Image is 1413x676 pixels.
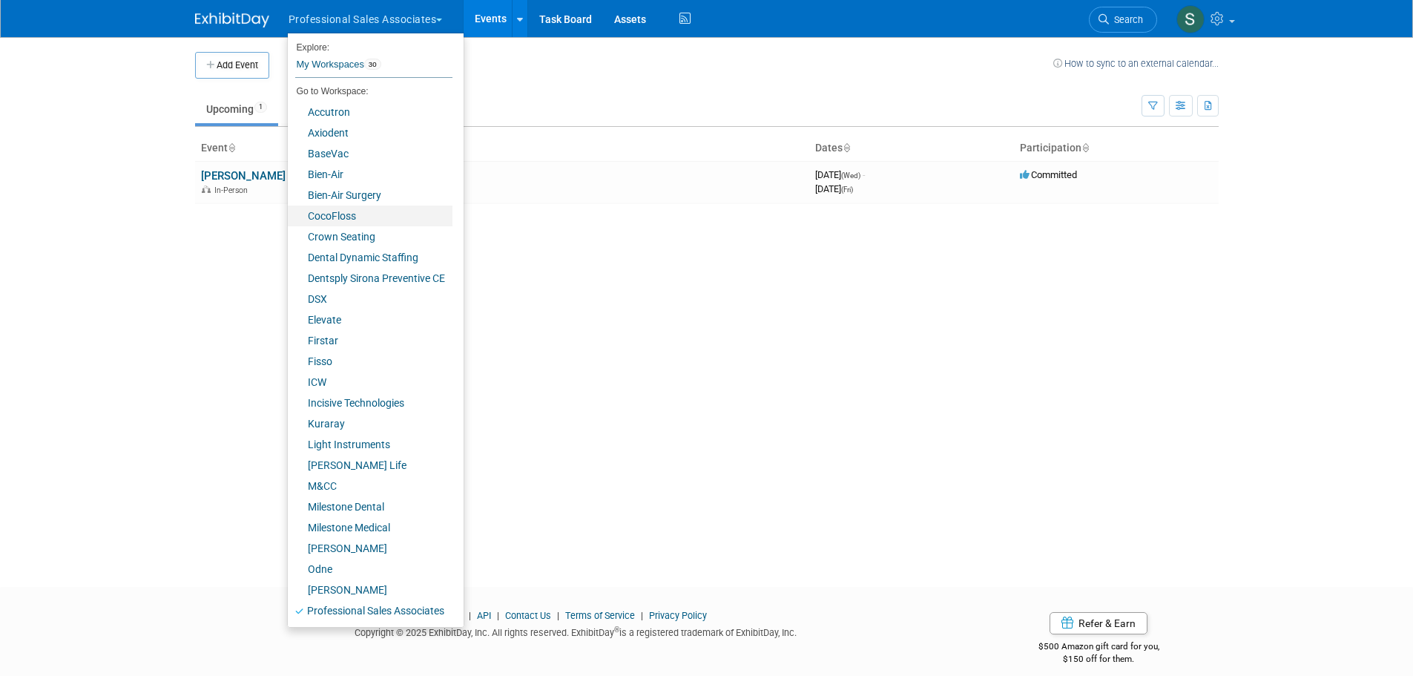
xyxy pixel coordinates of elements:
a: CocoFloss [288,206,452,226]
a: [PERSON_NAME] Life [288,455,452,476]
a: Odne [288,559,452,580]
a: Bien-Air [288,164,452,185]
span: Committed [1020,169,1077,180]
a: Sort by Participation Type [1081,142,1089,154]
a: Contact Us [505,610,551,621]
a: ICW [288,372,452,393]
a: [PERSON_NAME] Dental 56279-2025 [201,169,381,183]
span: Search [1109,14,1143,25]
span: 30 [364,59,381,70]
a: Upcoming1 [195,95,278,123]
a: quip [288,621,452,642]
span: - [863,169,865,180]
a: Firstar [288,330,452,351]
span: (Fri) [841,186,853,194]
img: In-Person Event [202,186,211,193]
a: Professional Sales Associates [288,600,452,621]
div: $500 Amazon gift card for you, [979,631,1219,665]
a: Sort by Event Name [228,142,235,154]
div: $150 off for them. [979,653,1219,666]
a: BaseVac [288,143,452,164]
a: Kuraray [288,413,452,434]
button: Add Event [195,52,269,79]
a: Milestone Medical [288,517,452,538]
a: Crown Seating [288,226,452,247]
a: How to sync to an external calendar... [1053,58,1219,69]
span: In-Person [214,186,252,195]
span: [DATE] [815,183,853,194]
a: [PERSON_NAME] [288,580,452,600]
a: Accutron [288,102,452,122]
img: ExhibitDay [195,13,269,27]
a: Dental Dynamic Staffing [288,247,452,268]
a: M&CC [288,476,452,496]
a: Search [1089,7,1157,33]
span: (Wed) [841,171,860,180]
span: 1 [254,102,267,113]
img: Sam Murphy [1176,5,1205,33]
a: Incisive Technologies [288,393,452,413]
span: | [493,610,503,621]
a: Past [281,95,325,123]
div: Copyright © 2025 ExhibitDay, Inc. All rights reserved. ExhibitDay is a registered trademark of Ex... [195,623,958,640]
li: Go to Workspace: [288,82,452,101]
a: Fisso [288,351,452,372]
a: Sort by Start Date [843,142,850,154]
a: API [477,610,491,621]
a: [PERSON_NAME] [288,538,452,559]
a: Terms of Service [565,610,635,621]
a: Axiodent [288,122,452,143]
a: Bien-Air Surgery [288,185,452,206]
span: | [637,610,647,621]
span: | [553,610,563,621]
span: [DATE] [815,169,865,180]
a: Milestone Dental [288,496,452,517]
a: Dentsply Sirona Preventive CE [288,268,452,289]
a: Elevate [288,309,452,330]
a: Refer & Earn [1050,612,1147,634]
a: Light Instruments [288,434,452,455]
th: Event [195,136,809,161]
a: Privacy Policy [649,610,707,621]
a: My Workspaces30 [295,52,452,77]
span: | [465,610,475,621]
a: DSX [288,289,452,309]
sup: ® [614,626,619,634]
th: Dates [809,136,1014,161]
li: Explore: [288,39,452,52]
th: Participation [1014,136,1219,161]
